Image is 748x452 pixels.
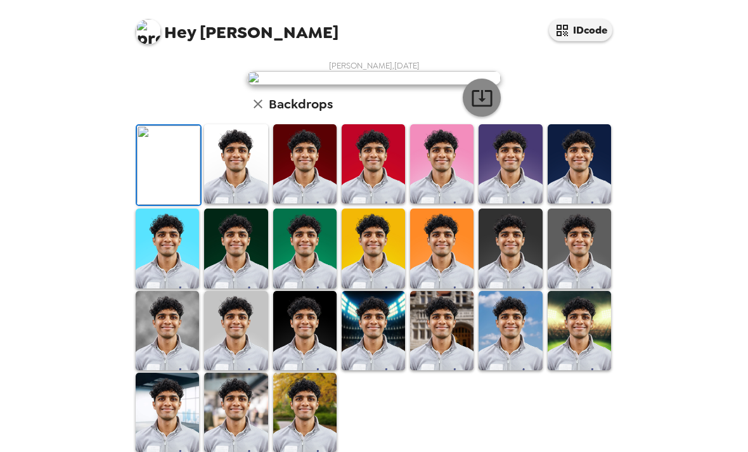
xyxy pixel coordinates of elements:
[247,71,501,85] img: user
[136,13,339,41] span: [PERSON_NAME]
[164,21,196,44] span: Hey
[329,60,420,71] span: [PERSON_NAME] , [DATE]
[137,126,200,205] img: Original
[549,19,612,41] button: IDcode
[269,94,333,114] h6: Backdrops
[136,19,161,44] img: profile pic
